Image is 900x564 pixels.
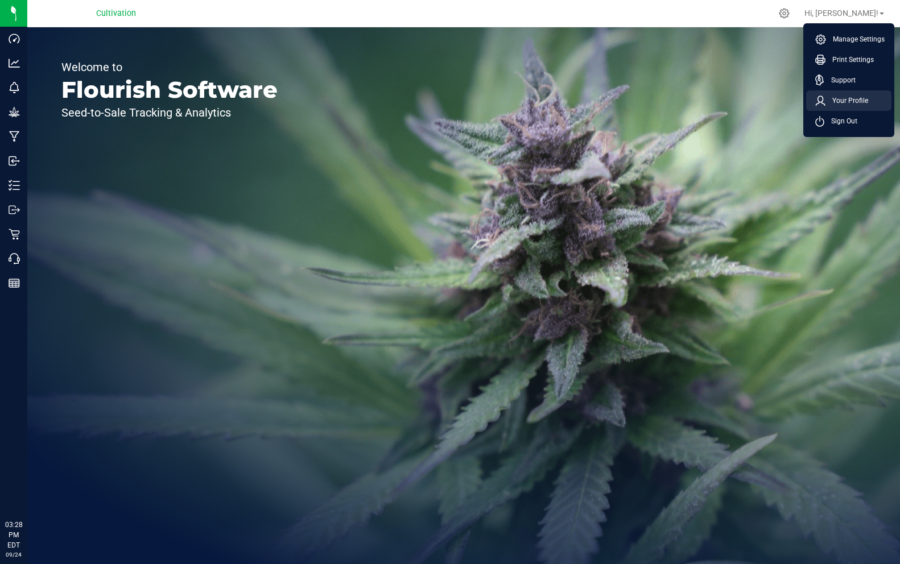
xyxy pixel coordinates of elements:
[5,550,22,559] p: 09/24
[9,180,20,191] inline-svg: Inventory
[9,82,20,93] inline-svg: Monitoring
[96,9,136,18] span: Cultivation
[9,106,20,118] inline-svg: Grow
[824,74,856,86] span: Support
[61,61,278,73] p: Welcome to
[804,9,878,18] span: Hi, [PERSON_NAME]!
[9,131,20,142] inline-svg: Manufacturing
[9,204,20,215] inline-svg: Outbound
[61,78,278,101] p: Flourish Software
[61,107,278,118] p: Seed-to-Sale Tracking & Analytics
[5,520,22,550] p: 03:28 PM EDT
[9,57,20,69] inline-svg: Analytics
[9,33,20,44] inline-svg: Dashboard
[825,95,868,106] span: Your Profile
[806,111,891,131] li: Sign Out
[825,54,874,65] span: Print Settings
[824,115,857,127] span: Sign Out
[815,74,887,86] a: Support
[9,155,20,167] inline-svg: Inbound
[9,277,20,289] inline-svg: Reports
[826,34,885,45] span: Manage Settings
[9,253,20,264] inline-svg: Call Center
[777,8,791,19] div: Manage settings
[9,229,20,240] inline-svg: Retail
